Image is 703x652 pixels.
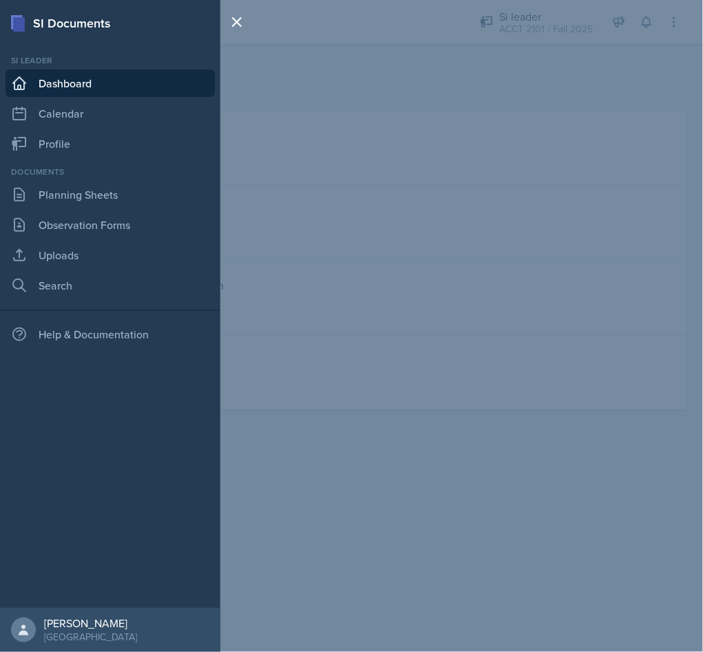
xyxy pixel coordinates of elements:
a: Observation Forms [6,211,215,239]
a: Profile [6,130,215,157]
a: Calendar [6,100,215,127]
div: [GEOGRAPHIC_DATA] [44,630,137,644]
div: Documents [6,166,215,178]
a: Search [6,272,215,299]
a: Dashboard [6,69,215,97]
a: Planning Sheets [6,181,215,208]
div: Si leader [6,54,215,67]
div: Help & Documentation [6,320,215,348]
a: Uploads [6,241,215,269]
div: [PERSON_NAME] [44,616,137,630]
